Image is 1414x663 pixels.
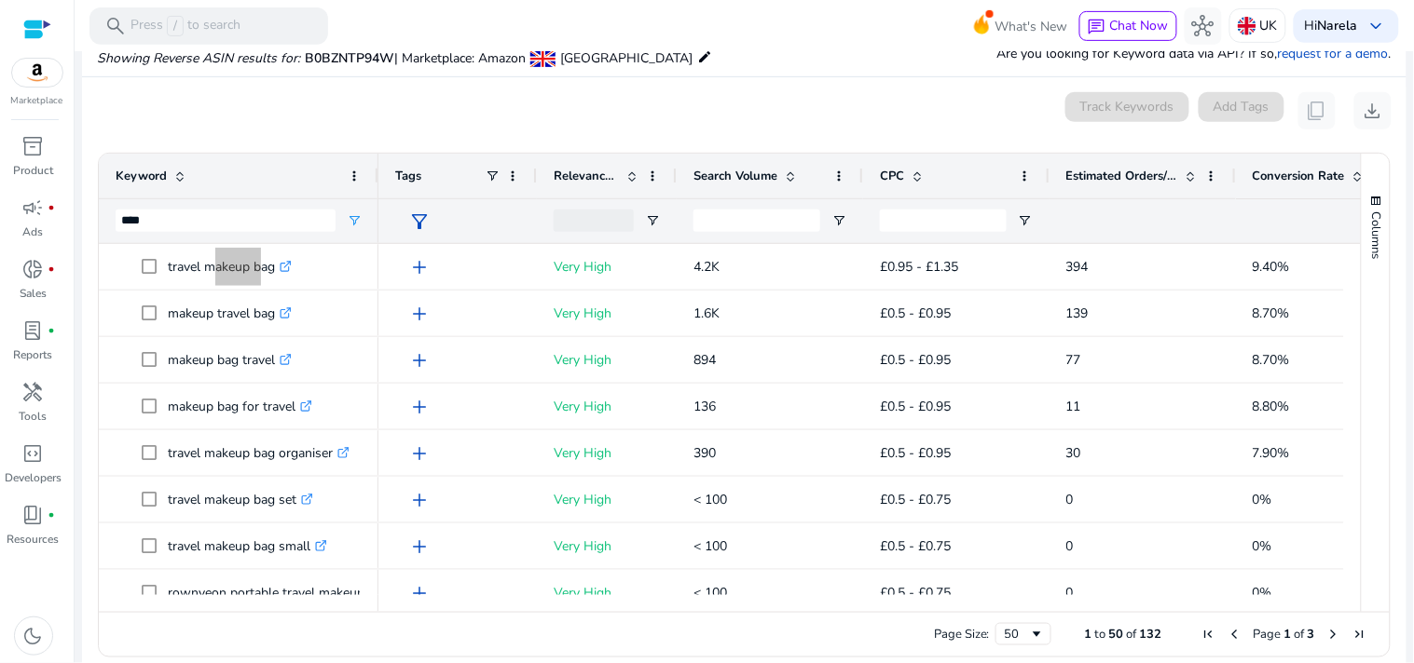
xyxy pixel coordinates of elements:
span: 77 [1066,351,1081,369]
span: £0.5 - £0.95 [880,398,951,415]
span: add [408,396,431,418]
span: 11 [1066,398,1081,415]
span: Page [1254,626,1282,643]
p: Hi [1305,20,1358,33]
button: Open Filter Menu [347,213,362,228]
span: handyman [22,381,45,403]
span: 8.80% [1253,398,1290,415]
span: 1.6K [693,304,720,322]
i: Showing Reverse ASIN results for: [97,49,300,67]
span: download [1362,100,1384,122]
p: Press to search [130,16,240,36]
span: Keyword [116,168,167,184]
span: Columns [1368,211,1385,259]
button: Open Filter Menu [831,213,846,228]
span: 0% [1253,491,1272,508]
span: 50 [1109,626,1124,643]
span: add [408,303,431,325]
img: uk.svg [1238,17,1256,35]
span: of [1295,626,1305,643]
p: Product [13,162,53,179]
span: £0.5 - £0.75 [880,584,951,602]
p: Very High [554,341,660,379]
span: fiber_manual_record [48,204,56,211]
span: 8.70% [1253,304,1290,322]
b: Narela [1318,17,1358,34]
p: Very High [554,434,660,472]
span: Tags [395,168,421,184]
span: of [1127,626,1137,643]
span: add [408,582,431,604]
button: download [1354,92,1392,129]
span: book_4 [22,504,45,526]
p: Ads [23,223,44,240]
p: Sales [20,285,47,302]
span: 8.70% [1253,351,1290,369]
p: makeup bag for travel [168,387,312,426]
span: 7.90% [1253,444,1290,462]
span: 1 [1284,626,1292,643]
span: 0% [1253,584,1272,602]
p: travel makeup bag set [168,480,313,519]
input: CPC Filter Input [880,210,1007,232]
p: travel makeup bag small [168,527,327,565]
p: Developers [5,469,62,486]
div: Last Page [1352,627,1367,642]
span: 390 [693,444,716,462]
p: travel makeup bag [168,248,292,286]
div: Page Size: [934,626,990,643]
span: £0.5 - £0.95 [880,304,951,322]
span: add [408,489,431,511]
p: Very High [554,387,660,426]
span: Relevance Score [554,168,619,184]
span: search [104,15,127,37]
span: £0.5 - £0.75 [880,491,951,508]
span: Chat Now [1110,17,1169,34]
span: lab_profile [22,319,45,342]
p: Tools [20,408,48,425]
span: 0% [1253,537,1272,555]
span: 136 [693,398,716,415]
p: Reports [14,346,53,363]
span: 4.2K [693,258,720,276]
span: add [408,256,431,278]
span: dark_mode [22,625,45,647]
p: Very High [554,480,660,519]
div: Next Page [1326,627,1341,642]
span: keyboard_arrow_down [1366,15,1388,37]
span: inventory_2 [22,135,45,157]
div: 50 [1005,626,1030,643]
span: £0.5 - £0.95 [880,351,951,369]
img: amazon.svg [12,59,62,87]
button: hub [1185,7,1222,45]
p: Resources [7,531,60,548]
span: 894 [693,351,716,369]
span: B0BZNTP94W [305,49,394,67]
span: 0 [1066,491,1074,508]
span: < 100 [693,491,727,508]
mat-icon: edit [697,46,712,68]
span: Conversion Rate [1253,168,1345,184]
p: Very High [554,294,660,332]
span: 30 [1066,444,1081,462]
span: add [408,349,431,372]
span: CPC [880,168,904,184]
input: Keyword Filter Input [116,210,336,232]
p: Marketplace [11,94,63,108]
button: chatChat Now [1079,11,1177,41]
span: 9.40% [1253,258,1290,276]
div: Previous Page [1228,627,1242,642]
span: £0.95 - £1.35 [880,258,958,276]
span: Estimated Orders/Month [1066,168,1178,184]
span: 0 [1066,584,1074,602]
p: travel makeup bag organiser [168,434,350,472]
span: [GEOGRAPHIC_DATA] [560,49,693,67]
button: Open Filter Menu [1018,213,1033,228]
input: Search Volume Filter Input [693,210,820,232]
p: UK [1260,9,1278,42]
span: fiber_manual_record [48,327,56,334]
span: 139 [1066,304,1089,322]
span: Search Volume [693,168,777,184]
p: Very High [554,248,660,286]
span: fiber_manual_record [48,265,56,273]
